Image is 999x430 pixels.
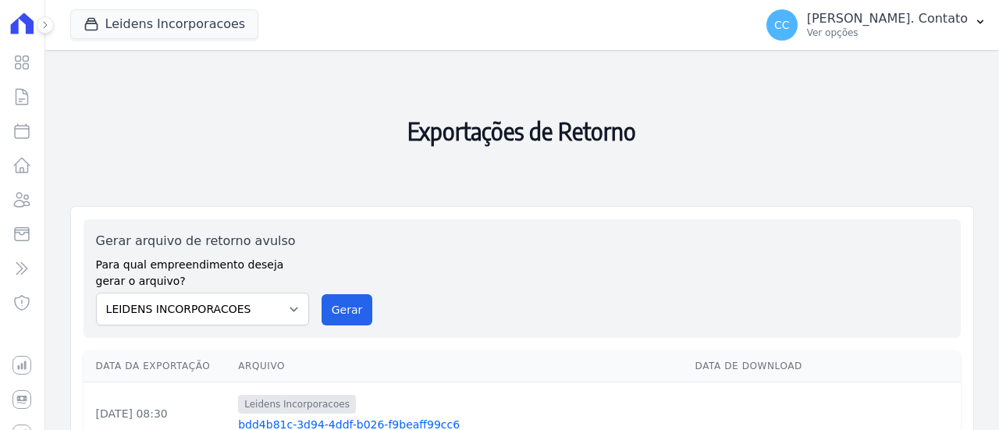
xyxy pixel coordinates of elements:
h2: Exportações de Retorno [70,62,974,200]
th: Data de Download [689,350,823,382]
th: Arquivo [232,350,688,382]
span: CC [774,20,790,30]
button: CC [PERSON_NAME]. Contato Ver opções [754,3,999,47]
p: [PERSON_NAME]. Contato [807,11,968,27]
th: Data da Exportação [84,350,233,382]
span: Leidens Incorporacoes [238,395,356,414]
label: Gerar arquivo de retorno avulso [96,232,309,251]
button: Gerar [322,294,373,325]
button: Leidens Incorporacoes [70,9,259,39]
label: Para qual empreendimento deseja gerar o arquivo? [96,251,309,290]
p: Ver opções [807,27,968,39]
